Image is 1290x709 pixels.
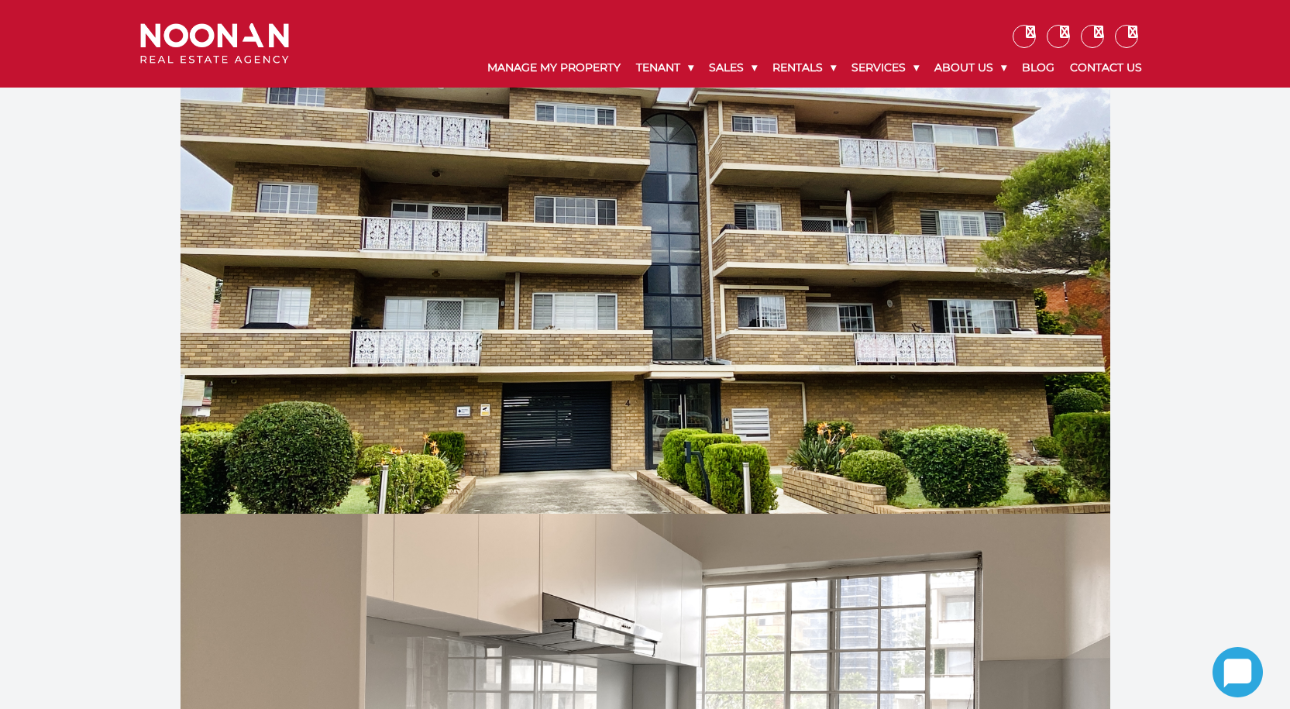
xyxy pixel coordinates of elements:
[1014,48,1062,88] a: Blog
[140,23,289,64] img: Noonan Real Estate Agency
[1062,48,1150,88] a: Contact Us
[844,48,927,88] a: Services
[701,48,765,88] a: Sales
[765,48,844,88] a: Rentals
[628,48,701,88] a: Tenant
[480,48,628,88] a: Manage My Property
[927,48,1014,88] a: About Us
